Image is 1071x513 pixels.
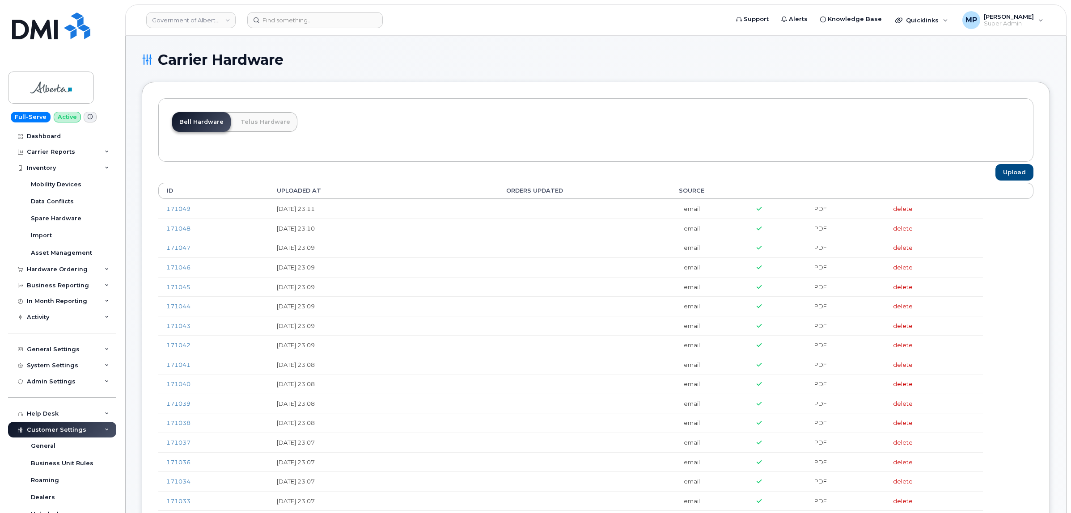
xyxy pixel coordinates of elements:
[269,257,435,277] td: 2025-09-16 23:09
[893,205,913,212] a: delete
[893,264,913,271] a: delete
[269,394,435,413] td: 2025-09-16 23:08
[142,52,1050,67] h1: Carrier Hardware
[166,303,190,310] a: 171044
[166,361,190,368] a: 171041
[893,400,913,407] a: delete
[635,183,749,199] th: SOURCE
[806,238,885,257] td: PDF
[893,225,913,232] a: delete
[757,206,762,212] i: Parsed at: 2025-09-16 23:11
[757,342,762,348] i: Parsed at: 2025-09-16 23:09
[757,226,762,231] i: Parsed at: 2025-09-16 23:10
[806,374,885,394] td: PDF
[269,277,435,297] td: 2025-09-16 23:09
[635,277,749,297] td: email
[166,264,190,271] a: 171046
[269,413,435,433] td: 2025-09-16 23:08
[893,497,913,505] a: delete
[806,316,885,336] td: PDF
[806,277,885,297] td: PDF
[635,219,749,238] td: email
[635,374,749,394] td: email
[806,471,885,491] td: PDF
[635,335,749,355] td: email
[757,303,762,309] i: Parsed at: 2025-09-16 23:09
[757,479,762,484] i: Parsed at: 2025-09-16 23:07
[757,362,762,368] i: Parsed at: 2025-09-16 23:09
[806,257,885,277] td: PDF
[635,413,749,433] td: email
[995,164,1033,181] a: Upload
[269,471,435,491] td: 2025-09-16 23:07
[806,394,885,413] td: PDF
[635,394,749,413] td: email
[635,491,749,511] td: email
[233,112,297,132] a: Telus Hardware
[757,401,762,407] i: Parsed at: 2025-09-16 23:09
[269,374,435,394] td: 2025-09-16 23:08
[806,219,885,238] td: PDF
[166,419,190,426] a: 171038
[269,238,435,257] td: 2025-09-16 23:09
[893,303,913,310] a: delete
[806,355,885,374] td: PDF
[269,491,435,511] td: 2025-09-16 23:07
[269,452,435,472] td: 2025-09-16 23:07
[635,316,749,336] td: email
[757,440,762,446] i: Parsed at: 2025-09-16 23:09
[757,498,762,504] i: Parsed at: 2025-09-16 23:07
[893,458,913,466] a: delete
[269,199,435,219] td: 2025-09-16 23:11
[893,341,913,349] a: delete
[806,335,885,355] td: PDF
[893,361,913,368] a: delete
[757,265,762,270] i: Parsed at: 2025-09-16 23:09
[635,257,749,277] td: email
[757,245,762,251] i: Parsed at: 2025-09-16 23:09
[166,400,190,407] a: 171039
[635,238,749,257] td: email
[166,439,190,446] a: 171037
[757,381,762,387] i: Parsed at: 2025-09-16 23:09
[806,296,885,316] td: PDF
[635,199,749,219] td: email
[158,183,269,199] th: ID
[269,183,435,199] th: UPLOADED AT
[806,413,885,433] td: PDF
[269,335,435,355] td: 2025-09-16 23:09
[166,497,190,505] a: 171033
[757,420,762,426] i: Parsed at: 2025-09-16 23:09
[757,323,762,329] i: Parsed at: 2025-09-16 23:09
[166,205,190,212] a: 171049
[166,225,190,232] a: 171048
[757,284,762,290] i: Parsed at: 2025-09-16 23:09
[635,452,749,472] td: email
[893,439,913,446] a: delete
[893,478,913,485] a: delete
[893,283,913,290] a: delete
[166,322,190,329] a: 171043
[893,244,913,251] a: delete
[166,341,190,349] a: 171042
[435,183,635,199] th: ORDERS UPDATED
[806,433,885,452] td: PDF
[172,112,231,132] a: Bell Hardware
[269,296,435,316] td: 2025-09-16 23:09
[166,244,190,251] a: 171047
[166,283,190,290] a: 171045
[166,478,190,485] a: 171034
[635,296,749,316] td: email
[893,322,913,329] a: delete
[269,433,435,452] td: 2025-09-16 23:07
[269,219,435,238] td: 2025-09-16 23:10
[757,459,762,465] i: Parsed at: 2025-09-16 23:08
[166,380,190,387] a: 171040
[635,471,749,491] td: email
[806,452,885,472] td: PDF
[806,199,885,219] td: PDF
[635,355,749,374] td: email
[166,458,190,466] a: 171036
[269,316,435,336] td: 2025-09-16 23:09
[806,491,885,511] td: PDF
